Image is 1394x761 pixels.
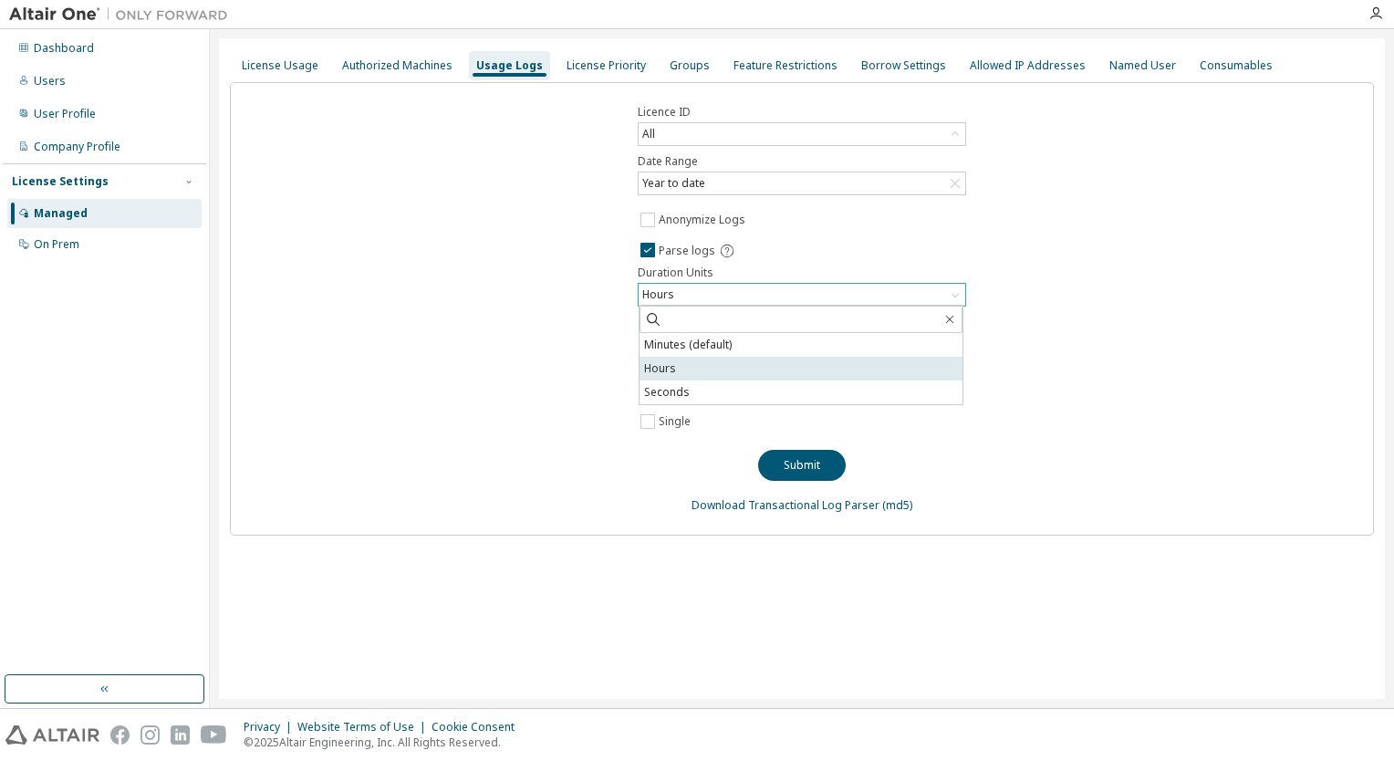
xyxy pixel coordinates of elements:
[140,725,160,745] img: instagram.svg
[861,58,946,73] div: Borrow Settings
[640,124,658,144] div: All
[639,284,965,306] div: Hours
[34,237,79,252] div: On Prem
[733,58,837,73] div: Feature Restrictions
[638,266,966,280] label: Duration Units
[639,123,965,145] div: All
[970,58,1086,73] div: Allowed IP Addresses
[34,74,66,89] div: Users
[342,58,453,73] div: Authorized Machines
[638,154,966,169] label: Date Range
[640,333,962,357] li: Minutes (default)
[110,725,130,745] img: facebook.svg
[12,174,109,189] div: License Settings
[171,725,190,745] img: linkedin.svg
[692,497,879,513] a: Download Transactional Log Parser
[1109,58,1176,73] div: Named User
[659,244,715,258] span: Parse logs
[201,725,227,745] img: youtube.svg
[34,41,94,56] div: Dashboard
[34,107,96,121] div: User Profile
[9,5,237,24] img: Altair One
[758,450,846,481] button: Submit
[476,58,543,73] div: Usage Logs
[640,357,962,380] li: Hours
[882,497,912,513] a: (md5)
[659,209,749,231] label: Anonymize Logs
[567,58,646,73] div: License Priority
[244,735,525,750] p: © 2025 Altair Engineering, Inc. All Rights Reserved.
[5,725,99,745] img: altair_logo.svg
[638,105,966,120] label: Licence ID
[670,58,710,73] div: Groups
[639,172,965,194] div: Year to date
[1200,58,1273,73] div: Consumables
[242,58,318,73] div: License Usage
[244,720,297,735] div: Privacy
[640,285,677,305] div: Hours
[432,720,525,735] div: Cookie Consent
[297,720,432,735] div: Website Terms of Use
[34,140,120,154] div: Company Profile
[640,380,962,404] li: Seconds
[34,206,88,221] div: Managed
[659,411,694,433] label: Single
[640,173,708,193] div: Year to date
